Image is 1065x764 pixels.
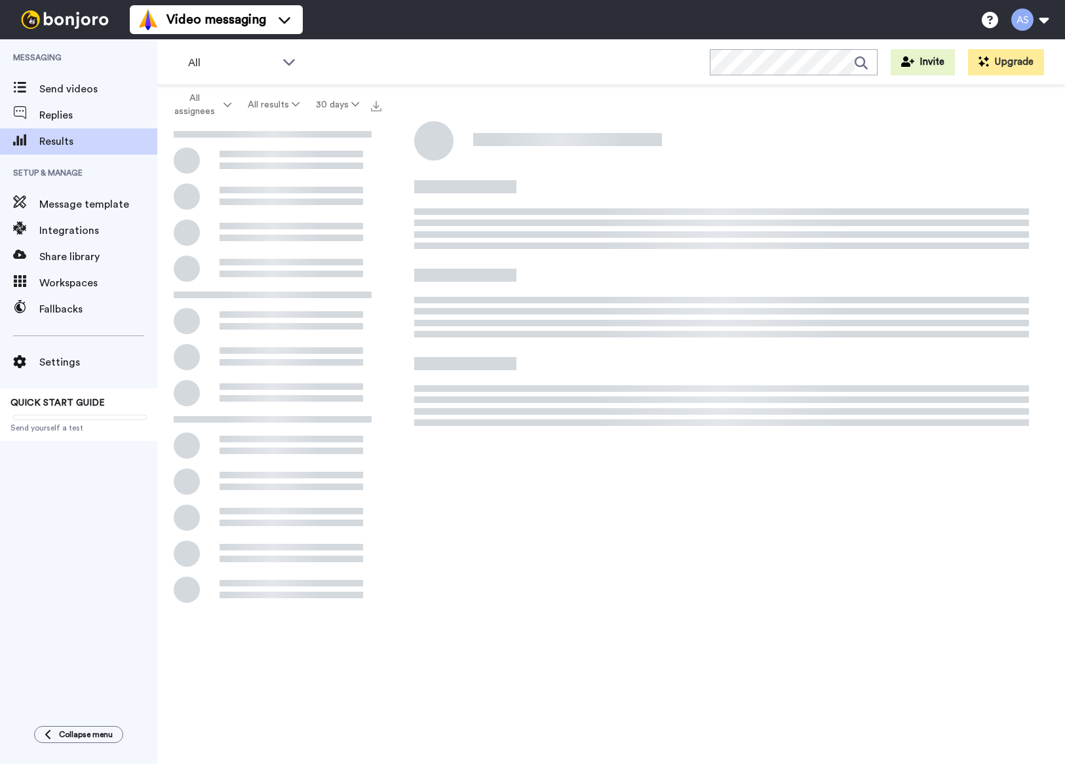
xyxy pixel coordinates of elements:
[39,197,157,212] span: Message template
[371,101,381,111] img: export.svg
[891,49,955,75] button: Invite
[138,9,159,30] img: vm-color.svg
[39,354,157,370] span: Settings
[968,49,1044,75] button: Upgrade
[34,726,123,743] button: Collapse menu
[39,275,157,291] span: Workspaces
[168,92,221,118] span: All assignees
[10,398,105,408] span: QUICK START GUIDE
[240,93,308,117] button: All results
[39,301,157,317] span: Fallbacks
[16,10,114,29] img: bj-logo-header-white.svg
[39,107,157,123] span: Replies
[39,249,157,265] span: Share library
[10,423,147,433] span: Send yourself a test
[166,10,266,29] span: Video messaging
[307,93,367,117] button: 30 days
[39,223,157,239] span: Integrations
[59,729,113,740] span: Collapse menu
[160,86,240,123] button: All assignees
[367,95,385,115] button: Export all results that match these filters now.
[39,81,157,97] span: Send videos
[188,55,276,71] span: All
[39,134,157,149] span: Results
